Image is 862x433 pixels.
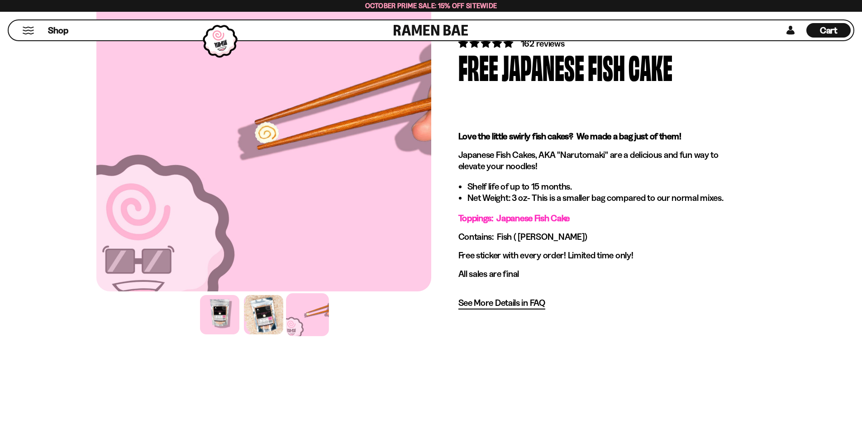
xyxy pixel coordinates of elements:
p: Japanese Fish Cakes, AKA "Narutomaki" are a delicious and fun way to elevate your noodles! [458,149,739,172]
div: Free [458,50,498,84]
strong: Love the little swirly fish cakes? We made a bag just of them! [458,131,681,142]
p: All sales are final [458,268,739,280]
div: Cake [629,50,672,84]
span: October Prime Sale: 15% off Sitewide [365,1,497,10]
div: Fish [588,50,625,84]
span: Toppings: Japanese Fish Cake [458,213,570,224]
a: Shop [48,23,68,38]
button: Mobile Menu Trigger [22,27,34,34]
span: - This is a smaller bag compared to our normal mixes. [527,192,724,203]
a: See More Details in FAQ [458,297,545,309]
span: Cart [820,25,838,36]
span: Free sticker with every order! Limited time only! [458,250,633,261]
p: Contains: Fish ( [PERSON_NAME]) [458,231,739,243]
li: Net Weight: 3 oz [467,192,739,204]
li: Shelf life of up to 15 months. [467,181,739,192]
div: Japanese [502,50,584,84]
div: Cart [806,20,851,40]
span: Shop [48,24,68,37]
